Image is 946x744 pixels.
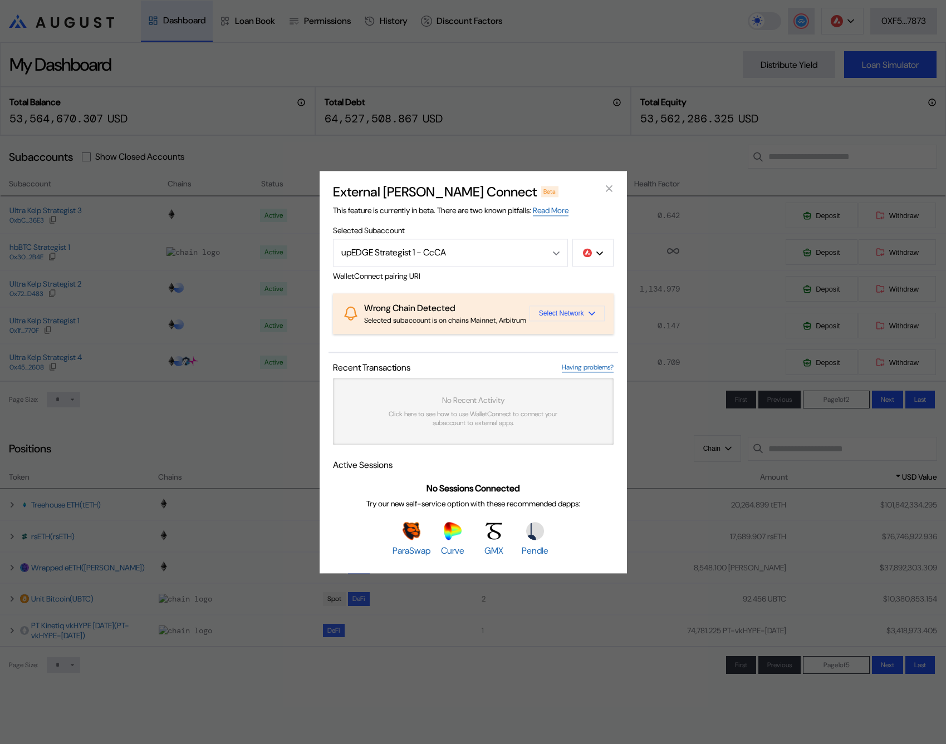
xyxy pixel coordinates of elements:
h2: External [PERSON_NAME] Connect [333,183,537,200]
span: This feature is currently in beta. There are two known pitfalls: [333,205,568,216]
button: close modal [600,180,618,198]
a: GMXGMX [475,523,513,557]
a: Read More [533,205,568,216]
button: Select Network [530,306,605,322]
span: Active Sessions [333,459,393,471]
span: Click here to see how to use WalletConnect to connect your subaccount to external apps. [378,410,569,427]
span: Pendle [522,545,548,557]
img: Curve [444,523,462,540]
img: Pendle [526,523,544,540]
div: upEDGE Strategist 1 - CcCA [341,247,536,258]
span: No Recent Activity [442,395,504,405]
img: GMX [485,523,503,540]
span: Selected Subaccount [333,225,614,235]
span: WalletConnect pairing URI [333,271,614,281]
img: chain logo [583,248,592,257]
a: Having problems? [562,363,614,372]
span: No Sessions Connected [427,483,520,495]
span: Try our new self-service option with these recommended dapps: [366,499,580,509]
div: Beta [541,186,559,197]
a: ParaSwapParaSwap [393,523,430,557]
a: No Recent ActivityClick here to see how to use WalletConnect to connect your subaccount to extern... [333,378,614,445]
div: Wrong Chain Detected [364,302,530,314]
span: Recent Transactions [333,362,410,373]
span: ParaSwap [393,545,430,557]
span: Curve [441,545,464,557]
span: Select Network [539,310,584,318]
span: GMX [484,545,503,557]
a: CurveCurve [434,523,472,557]
button: Open menu [333,239,568,267]
img: ParaSwap [403,523,420,540]
div: Selected subaccount is on chains Mainnet, Arbitrum [364,316,530,325]
button: chain logo [572,239,614,267]
a: PendlePendle [516,523,554,557]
